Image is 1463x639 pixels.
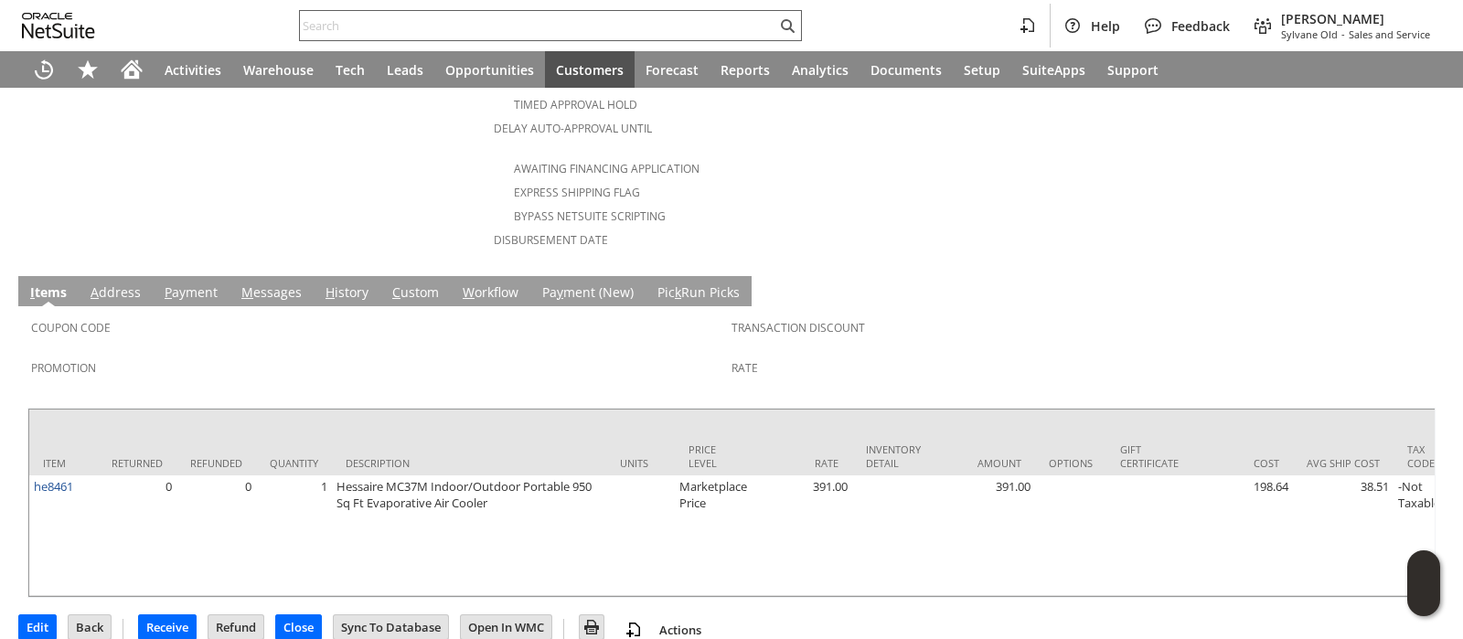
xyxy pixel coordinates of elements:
[556,61,624,79] span: Customers
[463,283,475,301] span: W
[934,475,1035,596] td: 391.00
[165,61,221,79] span: Activities
[66,51,110,88] div: Shortcuts
[514,97,637,112] a: Timed Approval Hold
[458,283,523,304] a: Workflow
[176,475,256,596] td: 0
[325,51,376,88] a: Tech
[860,51,953,88] a: Documents
[710,51,781,88] a: Reports
[635,51,710,88] a: Forecast
[776,15,798,37] svg: Search
[581,616,603,638] img: Print
[1307,456,1380,470] div: Avg Ship Cost
[256,475,332,596] td: 1
[580,615,603,639] input: Print
[26,283,71,304] a: Items
[646,61,699,79] span: Forecast
[34,478,73,495] a: he8461
[870,61,942,79] span: Documents
[43,456,84,470] div: Item
[1412,280,1434,302] a: Unrolled view on
[270,456,318,470] div: Quantity
[154,51,232,88] a: Activities
[1407,550,1440,616] iframe: Click here to launch Oracle Guided Learning Help Panel
[22,13,95,38] svg: logo
[675,475,752,596] td: Marketplace Price
[731,320,865,335] a: Transaction Discount
[346,456,593,470] div: Description
[243,61,314,79] span: Warehouse
[326,283,335,301] span: H
[1206,456,1279,470] div: Cost
[1349,27,1430,41] span: Sales and Service
[30,283,35,301] span: I
[33,59,55,80] svg: Recent Records
[1022,61,1085,79] span: SuiteApps
[675,283,681,301] span: k
[1107,61,1159,79] span: Support
[165,283,172,301] span: P
[139,615,196,639] input: Receive
[392,283,400,301] span: C
[387,61,423,79] span: Leads
[752,475,852,596] td: 391.00
[98,475,176,596] td: 0
[445,61,534,79] span: Opportunities
[653,283,744,304] a: PickRun Picks
[1091,17,1120,35] span: Help
[31,360,96,376] a: Promotion
[494,121,652,136] a: Delay Auto-Approval Until
[1341,27,1345,41] span: -
[1120,442,1179,470] div: Gift Certificate
[31,320,111,335] a: Coupon Code
[514,161,699,176] a: Awaiting Financing Application
[652,622,709,638] a: Actions
[321,283,373,304] a: History
[336,61,365,79] span: Tech
[953,51,1011,88] a: Setup
[1171,17,1230,35] span: Feedback
[557,283,563,301] span: y
[792,61,849,79] span: Analytics
[77,59,99,80] svg: Shortcuts
[190,456,242,470] div: Refunded
[689,442,738,470] div: Price Level
[1192,475,1293,596] td: 198.64
[545,51,635,88] a: Customers
[866,442,921,470] div: Inventory Detail
[461,615,551,639] input: Open In WMC
[514,185,640,200] a: Express Shipping Flag
[112,456,163,470] div: Returned
[332,475,606,596] td: Hessaire MC37M Indoor/Outdoor Portable 950 Sq Ft Evaporative Air Cooler
[69,615,111,639] input: Back
[388,283,443,304] a: Custom
[781,51,860,88] a: Analytics
[1281,10,1430,27] span: [PERSON_NAME]
[434,51,545,88] a: Opportunities
[494,232,608,248] a: Disbursement Date
[948,456,1021,470] div: Amount
[620,456,661,470] div: Units
[1281,27,1338,41] span: Sylvane Old
[1011,51,1096,88] a: SuiteApps
[1049,456,1093,470] div: Options
[110,51,154,88] a: Home
[538,283,638,304] a: Payment (New)
[376,51,434,88] a: Leads
[1407,584,1440,617] span: Oracle Guided Learning Widget. To move around, please hold and drag
[91,283,99,301] span: A
[121,59,143,80] svg: Home
[334,615,448,639] input: Sync To Database
[300,15,776,37] input: Search
[964,61,1000,79] span: Setup
[241,283,253,301] span: M
[514,208,666,224] a: Bypass NetSuite Scripting
[765,456,838,470] div: Rate
[86,283,145,304] a: Address
[232,51,325,88] a: Warehouse
[208,615,263,639] input: Refund
[237,283,306,304] a: Messages
[721,61,770,79] span: Reports
[19,615,56,639] input: Edit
